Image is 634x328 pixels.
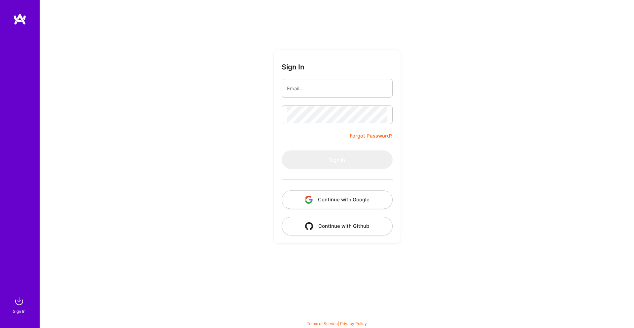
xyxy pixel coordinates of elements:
button: Sign In [282,150,393,169]
a: sign inSign In [14,295,26,315]
img: sign in [13,295,26,308]
a: Privacy Policy [340,321,367,326]
input: Email... [287,80,387,97]
button: Continue with Google [282,190,393,209]
img: logo [13,13,26,25]
img: icon [305,222,313,230]
div: © 2025 ATeams Inc., All rights reserved. [40,308,634,325]
img: icon [305,196,313,204]
a: Terms of Service [307,321,338,326]
button: Continue with Github [282,217,393,235]
div: Sign In [13,308,25,315]
a: Forgot Password? [350,132,393,140]
span: | [307,321,367,326]
h3: Sign In [282,63,304,71]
